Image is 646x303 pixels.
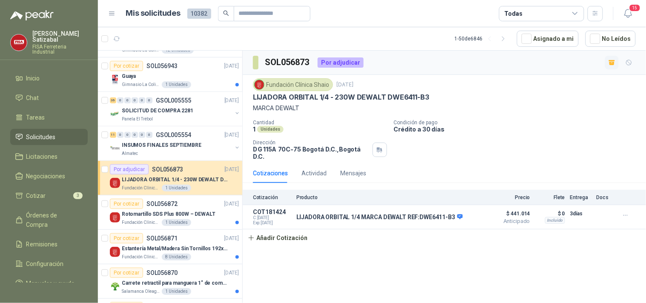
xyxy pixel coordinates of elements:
p: Carrete retractil para manguera 1" de combustible [122,279,228,287]
img: Company Logo [110,143,120,154]
div: Por cotizar [110,199,143,209]
p: Cotización [253,194,291,200]
a: Cotizar3 [10,188,88,204]
p: MARCA DEWALT [253,103,636,113]
span: $ 441.014 [488,209,530,219]
div: 0 [117,132,123,138]
p: GSOL005555 [156,97,191,103]
div: Todas [505,9,523,18]
span: 3 [73,192,83,199]
div: 0 [132,97,138,103]
div: 0 [146,97,152,103]
a: Tareas [10,109,88,126]
button: No Leídos [586,31,636,47]
a: Licitaciones [10,149,88,165]
span: C: [DATE] [253,215,291,220]
p: SOL056943 [146,63,178,69]
span: Tareas [26,113,45,122]
p: Rotomartillo SDS Plus 800W – DEWALT [122,210,215,218]
img: Company Logo [255,80,264,89]
p: Precio [488,194,530,200]
span: Chat [26,93,39,103]
p: SOL056870 [146,270,178,276]
div: 11 [110,132,116,138]
p: SOL056871 [146,235,178,241]
p: Panela El Trébol [122,116,153,123]
p: $ 0 [535,209,565,219]
p: LIJADORA ORBITAL 1/4 MARCA DEWALT REF:DWE6411-B3 [296,214,463,221]
p: Estantería Metal/Madera Sin Tornillos 192x100x50 cm 5 Niveles Gris [122,245,228,253]
h3: SOL056873 [265,56,311,69]
a: Por cotizarSOL056872[DATE] Company LogoRotomartillo SDS Plus 800W – DEWALTFundación Clínica Shaio... [98,195,242,230]
div: Unidades [257,126,284,133]
div: Mensajes [340,169,366,178]
p: Condición de pago [394,120,643,126]
button: Añadir Cotización [243,229,313,246]
div: 1 - 50 de 6846 [455,32,510,46]
img: Company Logo [110,74,120,85]
p: [DATE] [224,269,239,277]
div: 1 Unidades [162,219,191,226]
div: 8 Unidades [162,254,191,260]
p: Flete [535,194,565,200]
p: SOLICITUD DE COMPRA 2281 [122,107,193,115]
img: Company Logo [110,247,120,257]
div: 0 [139,97,145,103]
p: Gimnasio La Colina [122,81,160,88]
div: Por cotizar [110,61,143,71]
a: Por cotizarSOL056870[DATE] Company LogoCarrete retractil para manguera 1" de combustibleSalamanca... [98,264,242,299]
span: Exp: [DATE] [253,220,291,226]
p: SOL056873 [152,166,183,172]
span: Remisiones [26,240,58,249]
p: GSOL005554 [156,132,191,138]
a: 11 0 0 0 0 0 GSOL005554[DATE] Company LogoINSUMOS FINALES SEPTIEMBREAlmatec [110,130,241,157]
a: Inicio [10,70,88,86]
p: Fundación Clínica Shaio [122,185,160,192]
div: Por adjudicar [110,164,149,174]
div: 0 [117,97,123,103]
div: Cotizaciones [253,169,288,178]
div: Por cotizar [110,268,143,278]
a: Por adjudicarSOL056873[DATE] Company LogoLIJADORA ORBITAL 1/4 - 230W DEWALT DWE6411-B3Fundación C... [98,161,242,195]
p: Fundación Clínica Shaio [122,219,160,226]
div: 36 [110,97,116,103]
div: Incluido [545,217,565,224]
img: Logo peakr [10,10,54,20]
p: Dirección [253,140,369,146]
p: SOL056872 [146,201,178,207]
span: Inicio [26,74,40,83]
span: Anticipado [488,219,530,224]
button: 15 [620,6,636,21]
span: 10382 [187,9,211,19]
p: LIJADORA ORBITAL 1/4 - 230W DEWALT DWE6411-B3 [253,93,429,102]
div: 0 [146,132,152,138]
div: Actividad [301,169,327,178]
a: 36 0 0 0 0 0 GSOL005555[DATE] Company LogoSOLICITUD DE COMPRA 2281Panela El Trébol [110,95,241,123]
p: Producto [296,194,482,200]
span: search [223,10,229,16]
p: INSUMOS FINALES SEPTIEMBRE [122,141,201,149]
a: Manuales y ayuda [10,275,88,292]
span: Licitaciones [26,152,58,161]
p: [DATE] [224,97,239,105]
p: [DATE] [224,234,239,243]
a: Negociaciones [10,168,88,184]
p: Entrega [570,194,591,200]
div: Por adjudicar [318,57,364,68]
p: Guaya [122,72,136,80]
p: Crédito a 30 días [394,126,643,133]
p: Cantidad [253,120,387,126]
p: LIJADORA ORBITAL 1/4 - 230W DEWALT DWE6411-B3 [122,176,228,184]
p: [DATE] [224,131,239,139]
span: Negociaciones [26,172,66,181]
a: Remisiones [10,236,88,252]
div: Fundación Clínica Shaio [253,78,333,91]
p: Fundación Clínica Shaio [122,254,160,260]
span: 15 [629,4,641,12]
p: 3 días [570,209,591,219]
img: Company Logo [11,34,27,51]
p: FISA Ferreteria Industrial [32,44,88,54]
button: Asignado a mi [517,31,579,47]
h1: Mis solicitudes [126,7,181,20]
span: Manuales y ayuda [26,279,75,288]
